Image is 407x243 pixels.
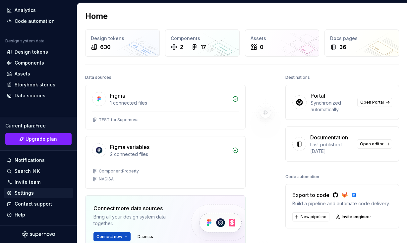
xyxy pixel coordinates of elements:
div: 1 connected files [110,100,228,106]
a: Data sources [4,90,73,101]
div: Contact support [15,201,52,207]
div: Figma variables [110,143,149,151]
div: Code automation [285,172,319,181]
div: 630 [100,43,111,51]
div: Storybook stories [15,81,55,88]
div: Search ⌘K [15,168,40,174]
div: Export to code [292,191,390,199]
span: Upgrade plan [26,136,57,142]
span: Invite engineer [342,214,371,219]
div: Help [15,212,25,218]
a: Storybook stories [4,79,73,90]
button: Help [4,210,73,220]
div: 2 connected files [110,151,228,158]
span: Connect new [96,234,122,239]
a: Invite engineer [333,212,374,221]
div: Connect more data sources [93,204,180,212]
a: Invite team [4,177,73,187]
div: Data sources [15,92,45,99]
span: New pipeline [301,214,326,219]
div: Design tokens [15,49,48,55]
div: Docs pages [330,35,393,42]
div: NAGISA [99,176,114,182]
div: 36 [339,43,346,51]
div: Components [15,60,44,66]
a: Open Portal [357,98,392,107]
a: Figma variables2 connected filesComponentPropertyNAGISA [85,136,246,189]
div: Invite team [15,179,40,185]
div: 0 [260,43,263,51]
a: Design tokens [4,47,73,57]
div: Design system data [5,38,44,44]
h2: Home [85,11,108,22]
span: Open editor [360,141,384,147]
div: Assets [251,35,314,42]
span: Dismiss [138,234,153,239]
div: Destinations [285,73,310,82]
a: Code automation [4,16,73,26]
a: Open editor [357,139,392,149]
a: Components217 [165,29,240,57]
div: 17 [201,43,206,51]
div: Figma [110,92,125,100]
div: Data sources [85,73,111,82]
a: Assets [4,69,73,79]
div: Build a pipeline and automate code delivery. [292,200,390,207]
button: Contact support [4,199,73,209]
a: Analytics [4,5,73,16]
button: Notifications [4,155,73,166]
button: Dismiss [135,232,156,241]
a: Assets0 [245,29,320,57]
div: TEST for Supernova [99,117,139,122]
div: 2 [180,43,183,51]
a: Design tokens630 [85,29,160,57]
button: Search ⌘K [4,166,73,176]
a: Figma1 connected filesTEST for Supernova [85,85,246,129]
div: Last published [DATE] [310,141,353,155]
div: Analytics [15,7,36,14]
span: Open Portal [360,100,384,105]
svg: Supernova Logo [22,231,55,238]
div: Documentation [310,133,348,141]
a: Components [4,58,73,68]
div: Bring all your design system data together. [93,214,180,227]
a: Docs pages36 [324,29,399,57]
a: Settings [4,188,73,198]
div: Current plan : Free [5,122,72,129]
div: ComponentProperty [99,169,139,174]
div: Code automation [15,18,55,24]
button: Connect new [93,232,131,241]
a: Upgrade plan [5,133,72,145]
div: Synchronized automatically [311,100,353,113]
div: Components [171,35,234,42]
div: Settings [15,190,34,196]
div: Assets [15,71,30,77]
div: Notifications [15,157,45,164]
div: Portal [311,92,325,100]
div: Design tokens [91,35,154,42]
button: New pipeline [292,212,329,221]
